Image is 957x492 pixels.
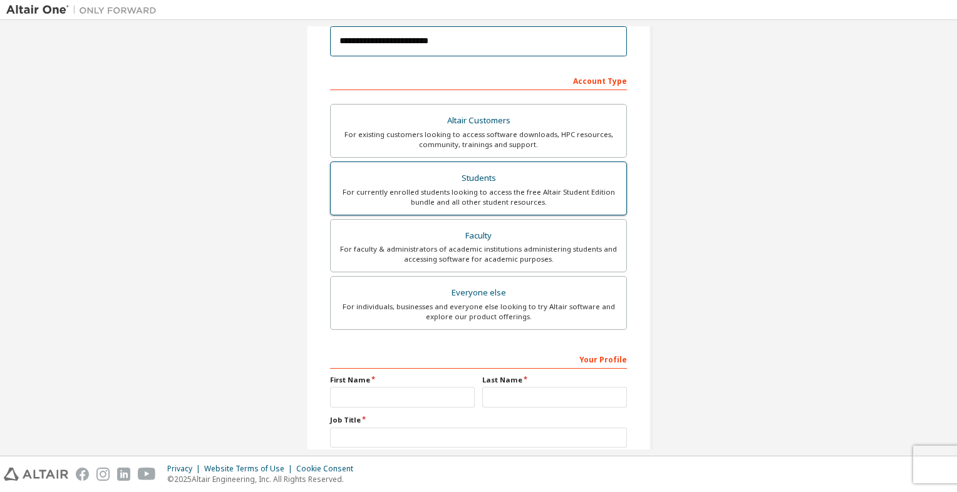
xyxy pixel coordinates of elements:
div: Account Type [330,70,627,90]
div: For individuals, businesses and everyone else looking to try Altair software and explore our prod... [338,302,619,322]
img: instagram.svg [96,468,110,481]
div: Website Terms of Use [204,464,296,474]
img: Altair One [6,4,163,16]
label: Job Title [330,415,627,425]
img: linkedin.svg [117,468,130,481]
div: Everyone else [338,284,619,302]
div: Privacy [167,464,204,474]
div: Altair Customers [338,112,619,130]
div: For existing customers looking to access software downloads, HPC resources, community, trainings ... [338,130,619,150]
label: First Name [330,375,475,385]
div: Students [338,170,619,187]
img: youtube.svg [138,468,156,481]
div: Faculty [338,227,619,245]
label: Last Name [482,375,627,385]
div: For faculty & administrators of academic institutions administering students and accessing softwa... [338,244,619,264]
img: facebook.svg [76,468,89,481]
div: Cookie Consent [296,464,361,474]
div: For currently enrolled students looking to access the free Altair Student Edition bundle and all ... [338,187,619,207]
img: altair_logo.svg [4,468,68,481]
p: © 2025 Altair Engineering, Inc. All Rights Reserved. [167,474,361,484]
div: Your Profile [330,349,627,369]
